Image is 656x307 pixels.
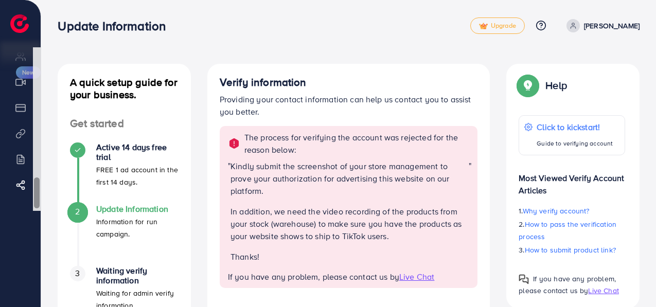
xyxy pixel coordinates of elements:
span: If you have any problem, please contact us by [519,274,616,296]
p: 3. [519,244,625,256]
span: 2 [75,206,80,218]
p: FREE 1 ad account in the first 14 days. [96,164,179,188]
h4: A quick setup guide for your business. [58,76,191,101]
p: Information for run campaign. [96,215,179,240]
h4: Update Information [96,204,179,214]
p: Kindly submit the screenshot of your store management to prove your authorization for advertising... [231,160,469,197]
h4: Active 14 days free trial [96,142,179,162]
p: The process for verifying the account was rejected for the reason below: [244,131,472,156]
p: Thanks! [231,250,469,263]
p: 2. [519,218,625,243]
li: Active 14 days free trial [58,142,191,204]
img: tick [479,23,488,30]
a: [PERSON_NAME] [562,19,640,32]
span: How to pass the verification process [519,219,616,242]
h3: Update Information [58,19,174,33]
p: Providing your contact information can help us contact you to assist you better. [220,93,478,118]
img: Popup guide [519,274,529,284]
p: [PERSON_NAME] [584,20,640,32]
a: tickUpgrade [470,17,525,34]
img: logo [10,14,29,33]
span: If you have any problem, please contact us by [228,271,399,282]
span: " [228,160,231,271]
p: Click to kickstart! [537,121,613,133]
span: How to submit product link? [525,245,616,255]
p: Most Viewed Verify Account Articles [519,164,625,196]
span: Live Chat [399,271,434,282]
span: Why verify account? [523,206,590,216]
p: 1. [519,205,625,217]
p: Guide to verifying account [537,137,613,150]
span: Live Chat [588,285,618,296]
iframe: Chat [612,261,648,299]
span: 3 [75,267,80,279]
span: " [469,160,471,271]
img: alert [228,137,240,150]
h4: Get started [58,117,191,130]
h4: Verify information [220,76,478,89]
span: Upgrade [479,22,516,30]
p: Help [545,79,567,92]
img: Popup guide [519,76,537,95]
p: In addition, we need the video recording of the products from your stock (warehouse) to make sure... [231,205,469,242]
h4: Waiting verify information [96,266,179,285]
li: Update Information [58,204,191,266]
